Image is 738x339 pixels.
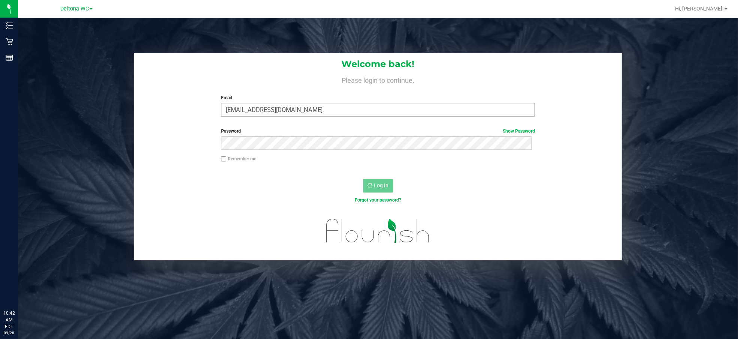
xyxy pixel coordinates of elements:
inline-svg: Reports [6,54,13,61]
span: Log In [374,182,388,188]
a: Show Password [503,128,535,134]
span: Password [221,128,241,134]
inline-svg: Retail [6,38,13,45]
a: Forgot your password? [355,197,401,203]
input: Remember me [221,156,226,161]
button: Log In [363,179,393,193]
span: Hi, [PERSON_NAME]! [675,6,724,12]
p: 10:42 AM EDT [3,310,15,330]
p: 09/28 [3,330,15,336]
img: flourish_logo.svg [317,211,439,251]
span: Deltona WC [60,6,89,12]
label: Remember me [221,155,256,162]
h1: Welcome back! [134,59,621,69]
label: Email [221,94,535,101]
inline-svg: Inventory [6,22,13,29]
h4: Please login to continue. [134,75,621,84]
